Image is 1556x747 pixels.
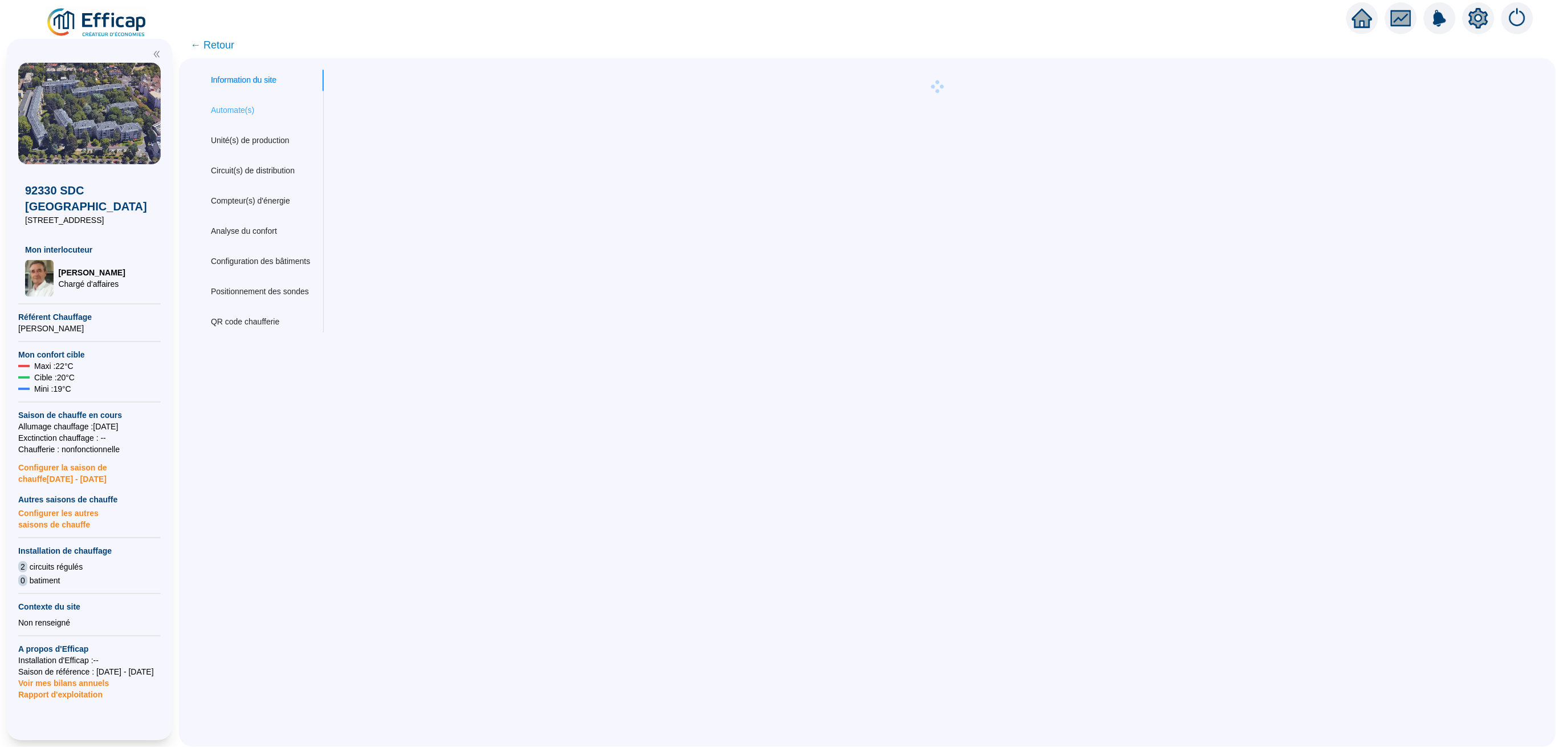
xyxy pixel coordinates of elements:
span: Contexte du site [18,601,161,612]
span: Exctinction chauffage : -- [18,432,161,444]
span: Configurer les autres saisons de chauffe [18,505,161,530]
span: Mini : 19 °C [34,383,71,395]
span: 0 [18,575,27,586]
span: Installation d'Efficap : -- [18,655,161,666]
span: Rapport d'exploitation [18,689,161,700]
span: Autres saisons de chauffe [18,494,161,505]
div: Unité(s) de production [211,135,290,147]
span: Chaufferie : non fonctionnelle [18,444,161,455]
span: ← Retour [190,37,234,53]
span: Voir mes bilans annuels [18,672,109,688]
span: A propos d'Efficap [18,643,161,655]
span: fund [1391,8,1411,29]
img: alerts [1501,2,1533,34]
span: home [1352,8,1372,29]
span: circuits régulés [30,561,83,573]
span: Mon confort cible [18,349,161,360]
div: Information du site [211,74,276,86]
div: QR code chaufferie [211,316,279,328]
span: batiment [30,575,60,586]
span: Saison de référence : [DATE] - [DATE] [18,666,161,677]
span: Mon interlocuteur [25,244,154,255]
span: Allumage chauffage : [DATE] [18,421,161,432]
span: Cible : 20 °C [34,372,75,383]
span: [PERSON_NAME] [18,323,161,334]
img: Chargé d'affaires [25,260,54,297]
span: 2 [18,561,27,573]
div: Positionnement des sondes [211,286,309,298]
div: Analyse du confort [211,225,277,237]
div: Configuration des bâtiments [211,255,310,267]
span: double-left [153,50,161,58]
span: Saison de chauffe en cours [18,409,161,421]
span: 92330 SDC [GEOGRAPHIC_DATA] [25,182,154,214]
div: Compteur(s) d'énergie [211,195,290,207]
span: setting [1468,8,1489,29]
img: efficap energie logo [46,7,149,39]
span: [STREET_ADDRESS] [25,214,154,226]
span: [PERSON_NAME] [58,267,125,278]
span: Installation de chauffage [18,545,161,557]
div: Non renseigné [18,617,161,628]
div: Automate(s) [211,104,254,116]
span: Configurer la saison de chauffe [DATE] - [DATE] [18,455,161,485]
img: alerts [1424,2,1456,34]
span: Chargé d'affaires [58,278,125,290]
span: Maxi : 22 °C [34,360,74,372]
div: Circuit(s) de distribution [211,165,295,177]
span: Référent Chauffage [18,311,161,323]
